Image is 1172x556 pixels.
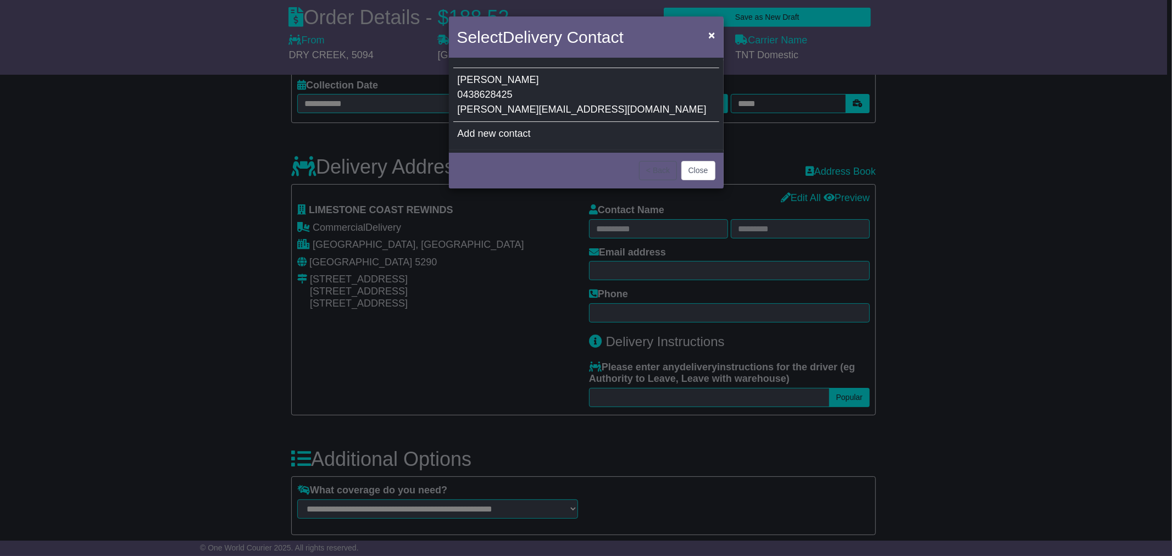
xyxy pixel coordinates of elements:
[703,24,720,46] button: Close
[639,161,677,180] button: < Back
[503,28,562,46] span: Delivery
[458,128,531,139] span: Add new contact
[681,161,715,180] button: Close
[708,29,715,41] span: ×
[457,25,624,49] h4: Select
[458,89,513,100] span: 0438628425
[458,74,539,85] span: [PERSON_NAME]
[567,28,624,46] span: Contact
[458,104,707,115] span: [PERSON_NAME][EMAIL_ADDRESS][DOMAIN_NAME]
